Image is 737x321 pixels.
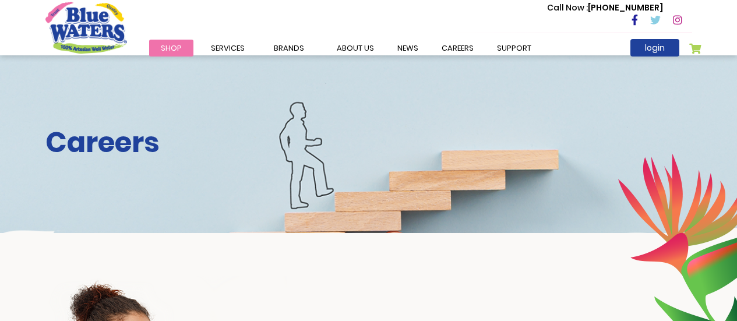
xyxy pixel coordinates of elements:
[630,39,679,57] a: login
[161,43,182,54] span: Shop
[430,40,485,57] a: careers
[547,2,588,13] span: Call Now :
[199,40,256,57] a: Services
[262,40,316,57] a: Brands
[547,2,663,14] p: [PHONE_NUMBER]
[211,43,245,54] span: Services
[274,43,304,54] span: Brands
[485,40,543,57] a: support
[325,40,386,57] a: about us
[149,40,193,57] a: Shop
[386,40,430,57] a: News
[45,2,127,53] a: store logo
[45,126,692,160] h2: Careers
